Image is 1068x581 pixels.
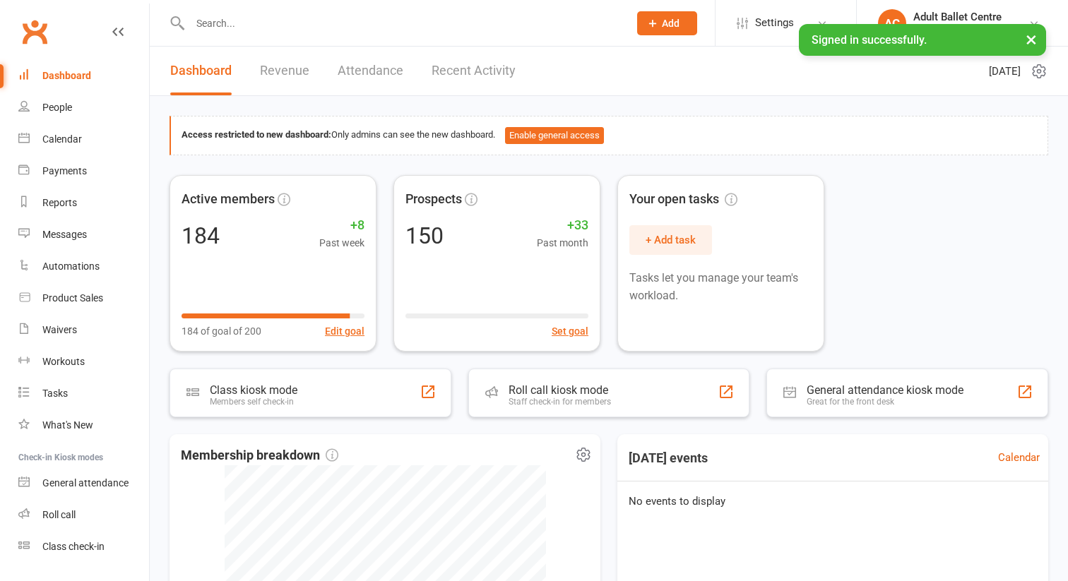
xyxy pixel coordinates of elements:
[913,23,1002,36] div: Adult Ballet Centre
[42,477,129,489] div: General attendance
[260,47,309,95] a: Revenue
[807,397,963,407] div: Great for the front desk
[182,127,1037,144] div: Only admins can see the new dashboard.
[18,499,149,531] a: Roll call
[18,124,149,155] a: Calendar
[42,197,77,208] div: Reports
[629,225,712,255] button: + Add task
[181,445,338,466] span: Membership breakdown
[42,165,87,176] div: Payments
[989,63,1021,80] span: [DATE]
[42,292,103,304] div: Product Sales
[18,187,149,219] a: Reports
[182,189,275,210] span: Active members
[42,260,100,272] div: Automations
[505,127,604,144] button: Enable general access
[878,9,906,37] div: AC
[629,189,737,210] span: Your open tasks
[42,324,77,335] div: Waivers
[182,323,261,339] span: 184 of goal of 200
[18,467,149,499] a: General attendance kiosk mode
[319,235,364,251] span: Past week
[210,397,297,407] div: Members self check-in
[186,13,619,33] input: Search...
[612,481,1054,521] div: No events to display
[18,155,149,187] a: Payments
[18,378,149,409] a: Tasks
[42,541,105,552] div: Class check-in
[42,356,85,367] div: Workouts
[42,133,82,145] div: Calendar
[42,102,72,113] div: People
[617,445,719,471] h3: [DATE] events
[170,47,232,95] a: Dashboard
[42,419,93,431] div: What's New
[637,11,697,35] button: Add
[18,219,149,251] a: Messages
[18,251,149,282] a: Automations
[537,235,588,251] span: Past month
[807,383,963,397] div: General attendance kiosk mode
[18,92,149,124] a: People
[405,224,444,247] div: 150
[509,383,611,397] div: Roll call kiosk mode
[998,449,1040,466] a: Calendar
[812,33,927,47] span: Signed in successfully.
[18,409,149,441] a: What's New
[18,60,149,92] a: Dashboard
[42,229,87,240] div: Messages
[629,269,812,305] p: Tasks let you manage your team's workload.
[182,224,220,247] div: 184
[18,346,149,378] a: Workouts
[42,388,68,399] div: Tasks
[42,70,91,81] div: Dashboard
[18,314,149,346] a: Waivers
[755,7,794,39] span: Settings
[18,531,149,563] a: Class kiosk mode
[432,47,516,95] a: Recent Activity
[210,383,297,397] div: Class kiosk mode
[405,189,462,210] span: Prospects
[42,509,76,520] div: Roll call
[509,397,611,407] div: Staff check-in for members
[182,129,331,140] strong: Access restricted to new dashboard:
[338,47,403,95] a: Attendance
[319,215,364,236] span: +8
[537,215,588,236] span: +33
[552,323,588,339] button: Set goal
[17,14,52,49] a: Clubworx
[662,18,680,29] span: Add
[325,323,364,339] button: Edit goal
[913,11,1002,23] div: Adult Ballet Centre
[18,282,149,314] a: Product Sales
[1019,24,1044,54] button: ×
